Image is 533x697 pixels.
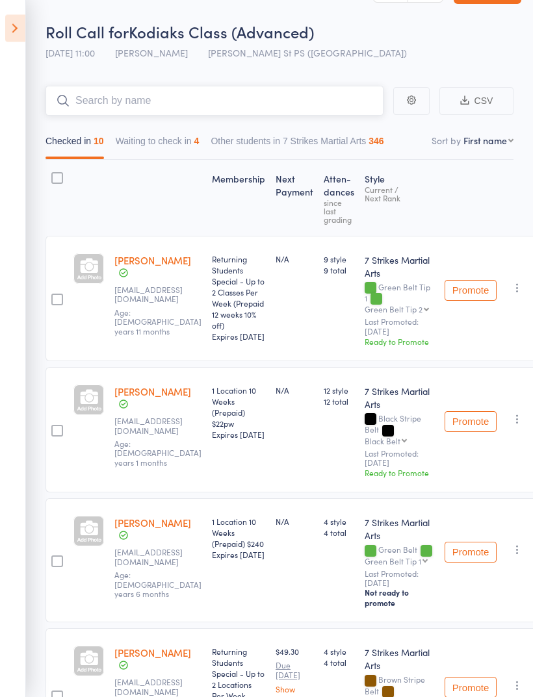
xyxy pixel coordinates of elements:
span: Age: [DEMOGRAPHIC_DATA] years 1 months [114,438,201,468]
span: 12 style [324,385,354,396]
div: Returning Students Special - Up to 2 Classes Per Week (Prepaid 12 weeks 10% off) [212,254,265,342]
div: 7 Strikes Martial Arts [365,385,434,411]
div: N/A [276,254,313,265]
a: [PERSON_NAME] [114,646,191,660]
small: Last Promoted: [DATE] [365,450,434,468]
small: Last Promoted: [DATE] [365,318,434,336]
small: amyjuan35@hotmail.com [114,678,199,697]
button: Waiting to check in4 [116,130,200,160]
span: [PERSON_NAME] St PS ([GEOGRAPHIC_DATA]) [208,47,407,60]
span: 4 style [324,516,354,527]
span: 4 style [324,646,354,657]
span: 12 total [324,396,354,407]
div: 4 [194,136,200,147]
div: Not ready to promote [365,588,434,609]
div: since last grading [324,199,354,224]
a: [PERSON_NAME] [114,516,191,530]
span: 9 style [324,254,354,265]
small: Due [DATE] [276,661,313,680]
span: 4 total [324,527,354,539]
div: Style [359,166,439,231]
button: CSV [439,88,513,116]
small: medep@yahoo.com [114,417,199,436]
div: 1 Location 10 Weeks (Prepaid) $240 [212,516,265,561]
div: Membership [207,166,270,231]
div: Green Belt Tip 2 [365,305,422,314]
div: Expires [DATE] [212,550,265,561]
label: Sort by [432,134,461,147]
div: N/A [276,385,313,396]
div: Green Belt Tip 1 [365,283,434,314]
button: Promote [445,542,497,563]
div: 7 Strikes Martial Arts [365,254,434,280]
div: N/A [276,516,313,527]
div: Expires [DATE] [212,331,265,342]
div: Expires [DATE] [212,429,265,440]
div: 7 Strikes Martial Arts [365,516,434,542]
a: [PERSON_NAME] [114,385,191,399]
input: Search by name [45,86,383,116]
div: Black Stripe Belt [365,414,434,445]
div: 7 Strikes Martial Arts [365,646,434,672]
button: Other students in 7 Strikes Martial Arts346 [211,130,383,160]
button: Promote [445,412,497,433]
div: Green Belt [365,546,434,565]
span: Age: [DEMOGRAPHIC_DATA] years 6 months [114,570,201,600]
span: Age: [DEMOGRAPHIC_DATA] years 11 months [114,307,201,337]
div: 10 [94,136,104,147]
div: Ready to Promote [365,336,434,348]
small: ruiwang.angelis@hotmail.com [114,548,199,567]
a: [PERSON_NAME] [114,254,191,268]
div: Ready to Promote [365,468,434,479]
div: Black Belt [365,437,400,446]
button: Checked in10 [45,130,104,160]
small: Erynw@hotmail.com [114,286,199,305]
span: 4 total [324,657,354,668]
div: Atten­dances [318,166,359,231]
span: 9 total [324,265,354,276]
span: Roll Call for [45,21,129,43]
span: [PERSON_NAME] [115,47,188,60]
div: Current / Next Rank [365,186,434,203]
div: 346 [369,136,383,147]
small: Last Promoted: [DATE] [365,570,434,589]
div: Next Payment [270,166,318,231]
button: Promote [445,281,497,301]
span: [DATE] 11:00 [45,47,95,60]
div: 1 Location 10 Weeks (Prepaid) $22pw [212,385,265,440]
div: First name [463,134,507,147]
span: Kodiaks Class (Advanced) [129,21,314,43]
div: Green Belt Tip 1 [365,557,421,566]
